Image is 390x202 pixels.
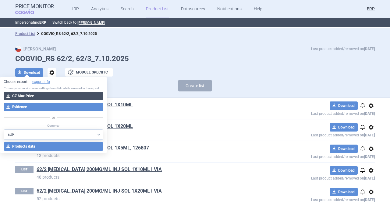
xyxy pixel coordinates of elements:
[4,86,103,91] p: Currency conversion rates settings from list details are used in the export.
[39,20,46,25] strong: ERP
[15,3,54,9] strong: Price Monitor
[35,31,97,37] li: COGVIO_RS 62/2, 62/3_7.10.2025
[364,133,375,137] strong: [DATE]
[330,166,358,175] button: Download
[15,188,34,194] p: LIST
[37,188,162,194] a: 62/2 [MEDICAL_DATA] 200MG/ML INJ SOL 1X20ML I VIA
[37,123,267,131] h1: 62/2 CUVITRU 200MG/ML INJ SOL 1X20ML
[41,32,97,36] strong: COGVIO_RS 62/2, 62/3_7.10.2025
[15,32,35,36] a: Product List
[267,132,375,137] p: Last product added/removed on
[178,80,212,91] button: Create list
[15,3,54,15] a: Price MonitorCOGVIO
[77,20,105,25] button: [PERSON_NAME]
[267,110,375,116] p: Last product added/removed on
[4,79,103,84] p: Choose export:
[37,152,267,159] p: 13 products
[15,166,34,173] p: LIST
[364,198,375,202] strong: [DATE]
[4,103,103,111] button: Evidence
[4,142,103,151] button: Products data
[4,92,103,100] button: CZ Max Price
[37,166,162,173] a: 62/2 [MEDICAL_DATA] 200MG/ML INJ SOL 1X10ML I VIA
[37,131,267,137] p: 17 products
[364,111,375,116] strong: [DATE]
[330,145,358,153] button: Download
[15,31,35,37] li: Product List
[330,123,358,132] button: Download
[311,46,375,52] p: Last product added/removed on
[37,109,267,115] p: 17 products
[37,145,267,152] h1: 62/2 CUVITRU 200MG/ML INJ SOL 1X5ML, 126807
[364,176,375,180] strong: [DATE]
[4,124,103,128] p: Currency
[267,175,375,180] p: Last product added/removed on
[15,9,43,14] span: COGVIO
[37,166,267,174] h1: 62/2 HIZENTRA 200MG/ML INJ SOL 1X10ML I VIA
[37,174,267,180] p: 48 products
[15,54,375,63] h1: COGVIO_RS 62/2, 62/3_7.10.2025
[15,68,43,77] button: Download
[32,79,50,84] a: export info
[65,68,113,77] button: Module specific
[364,47,375,51] strong: [DATE]
[330,101,358,110] button: Download
[15,46,56,51] strong: [PERSON_NAME]
[15,46,21,52] img: CZ
[37,188,267,196] h1: 62/2 HIZENTRA 200MG/ML INJ SOL 1X20ML I VIA
[364,155,375,159] strong: [DATE]
[15,18,375,27] p: Impersonating Switch back to
[37,196,267,202] p: 52 products
[37,101,267,109] h1: 62/2 CUVITRU 200MG/ML INJ SOL 1X10ML
[330,188,358,196] button: Download
[267,196,375,202] p: Last product added/removed on
[50,115,57,121] span: or
[267,153,375,159] p: Last product added/removed on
